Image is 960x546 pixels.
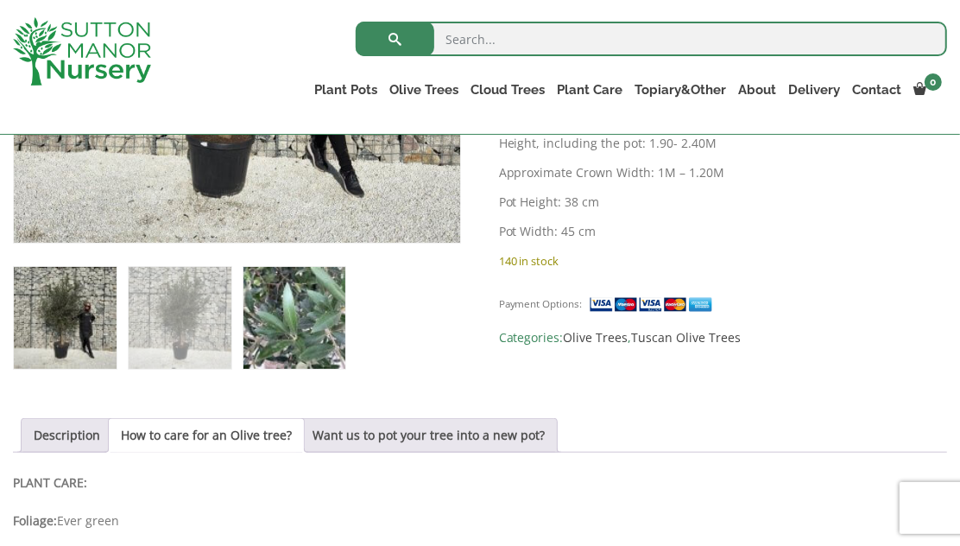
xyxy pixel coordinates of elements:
[499,327,947,348] span: Categories: ,
[383,78,464,102] a: Olive Trees
[356,22,947,56] input: Search...
[121,419,292,452] a: How to care for an Olive tree?
[628,78,732,102] a: Topiary&Other
[732,78,782,102] a: About
[499,297,583,310] small: Payment Options:
[782,78,846,102] a: Delivery
[499,192,947,213] p: Pot Height: 38 cm
[243,267,346,370] img: Tuscan Olive Tree XXL 1.90 - 2.40 - Image 3
[846,78,907,102] a: Contact
[564,329,628,346] a: Olive Trees
[589,295,718,314] img: payment supported
[499,133,947,154] p: Height, including the pot: 1.90- 2.40M
[308,78,383,102] a: Plant Pots
[13,512,57,529] strong: Foliage:
[499,251,947,271] p: 140 in stock
[499,221,947,242] p: Pot Width: 45 cm
[34,419,100,452] a: Description
[13,511,947,531] p: Ever green
[464,78,551,102] a: Cloud Trees
[499,162,947,183] p: Approximate Crown Width: 1M – 1.20M
[313,419,545,452] a: Want us to pot your tree into a new pot?
[129,267,231,370] img: Tuscan Olive Tree XXL 1.90 - 2.40 - Image 2
[13,17,151,86] img: logo
[632,329,742,346] a: Tuscan Olive Trees
[925,73,942,91] span: 0
[14,267,117,370] img: Tuscan Olive Tree XXL 1.90 - 2.40
[13,474,87,491] strong: PLANT CARE:
[907,78,947,102] a: 0
[551,78,628,102] a: Plant Care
